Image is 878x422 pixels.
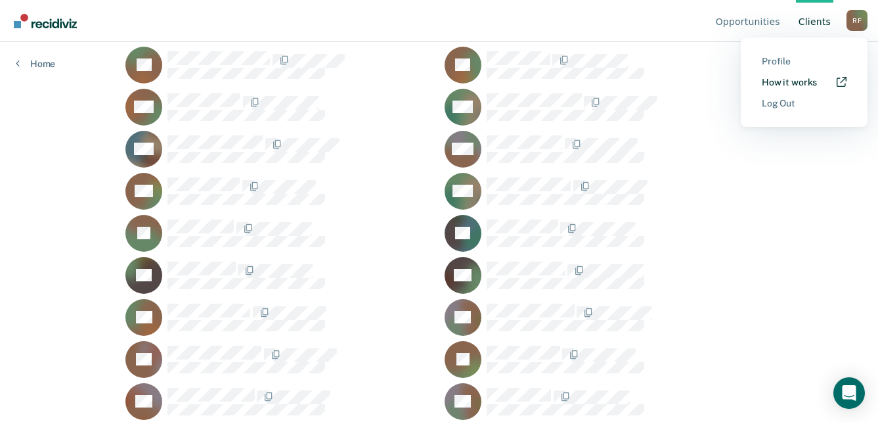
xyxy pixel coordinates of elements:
[846,10,867,31] button: Profile dropdown button
[762,56,846,67] a: Profile
[762,77,846,88] a: How it works
[846,10,867,31] div: R F
[762,98,846,109] a: Log Out
[14,14,77,28] img: Recidiviz
[741,37,867,127] div: Profile menu
[16,58,55,70] a: Home
[833,377,865,409] div: Open Intercom Messenger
